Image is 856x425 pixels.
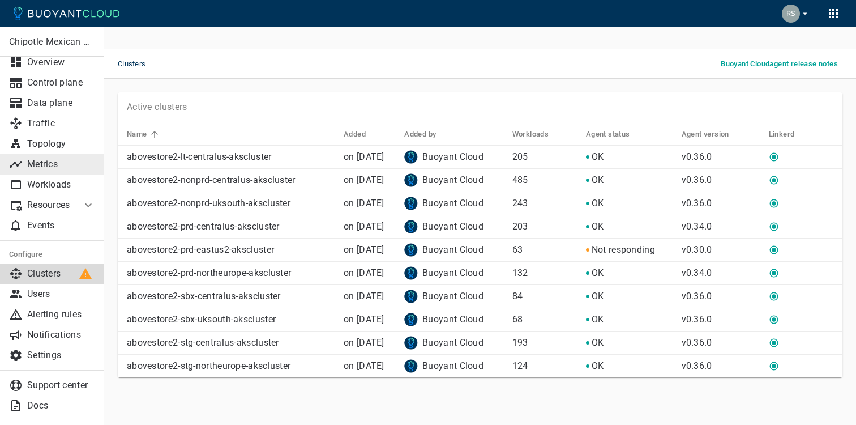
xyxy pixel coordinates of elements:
[127,314,335,325] p: abovestore2-sbx-uksouth-akscluster
[9,250,95,259] h5: Configure
[682,360,760,372] p: v0.36.0
[344,267,384,278] relative-time: on [DATE]
[344,244,384,255] relative-time: on [DATE]
[127,129,162,139] span: Name
[127,221,335,232] p: abovestore2-prd-centralus-akscluster
[716,58,842,69] a: Buoyant Cloudagent release notes
[716,56,842,73] button: Buoyant Cloudagent release notes
[27,138,95,150] p: Topology
[422,221,483,232] p: Buoyant Cloud
[592,337,604,348] span: [object Object]
[127,337,335,348] p: abovestore2-stg-centralus-akscluster
[512,291,577,302] p: 84
[682,314,760,325] p: v0.36.0
[512,129,564,139] span: Workloads
[404,130,436,139] h5: Added by
[344,360,384,371] span: Wed, 06 Mar 2024 12:09:35 EST / Wed, 06 Mar 2024 17:09:35 UTC
[422,244,483,256] p: Buoyant Cloud
[592,291,604,301] span: [object Object]
[592,198,604,209] span: [object Object]
[422,291,483,302] p: Buoyant Cloud
[592,221,604,232] span: [object Object]
[344,175,384,185] relative-time: on [DATE]
[344,360,384,371] relative-time: on [DATE]
[27,97,95,109] p: Data plane
[592,151,604,162] span: [object Object]
[592,314,604,325] span: [object Object]
[592,267,604,278] span: [object Object]
[127,267,335,279] p: abovestore2-prd-northeurope-akscluster
[512,244,577,256] p: 63
[682,175,760,186] p: v0.36.0
[344,151,384,162] relative-time: on [DATE]
[27,350,95,361] p: Settings
[592,175,604,185] span: [object Object]
[404,243,503,257] div: Buoyant Cloud
[404,359,503,373] div: Buoyant Cloud
[422,151,483,163] p: Buoyant Cloud
[344,337,384,348] span: Thu, 01 Dec 2022 14:50:23 EST / Thu, 01 Dec 2022 19:50:23 UTC
[344,314,384,325] relative-time: on [DATE]
[404,173,503,187] div: Buoyant Cloud
[27,77,95,88] p: Control plane
[592,244,655,255] span: [object Object]
[682,129,744,139] span: Agent version
[344,129,380,139] span: Added
[27,309,95,320] p: Alerting rules
[592,360,604,371] span: [object Object]
[344,291,384,301] span: Tue, 08 Nov 2022 16:49:51 EST / Tue, 08 Nov 2022 21:49:51 UTC
[27,400,95,411] p: Docs
[682,130,729,139] h5: Agent version
[586,130,630,139] h5: Agent status
[27,159,95,170] p: Metrics
[769,130,795,139] h5: Linkerd
[27,329,95,341] p: Notifications
[512,360,577,372] p: 124
[404,336,503,350] div: Buoyant Cloud
[344,198,384,209] span: Wed, 11 Oct 2023 17:29:35 EDT / Wed, 11 Oct 2023 21:29:35 UTC
[127,244,335,256] p: abovestore2-prd-eastus2-akscluster
[27,57,95,68] p: Overview
[344,267,384,278] span: Fri, 22 Mar 2024 10:42:37 EDT / Fri, 22 Mar 2024 14:42:37 UTC
[682,221,760,232] p: v0.34.0
[682,267,760,279] p: v0.34.0
[682,244,760,256] p: v0.30.0
[127,360,335,372] p: abovestore2-stg-northeurope-akscluster
[127,175,335,186] p: abovestore2-nonprd-centralus-akscluster
[404,150,503,164] div: Buoyant Cloud
[344,291,384,301] relative-time: on [DATE]
[127,101,187,113] p: Active clusters
[422,198,483,209] p: Buoyant Cloud
[422,337,483,348] p: Buoyant Cloud
[344,221,384,232] span: Thu, 01 Dec 2022 15:01:41 EST / Thu, 01 Dec 2022 20:01:41 UTC
[404,197,503,210] div: Buoyant Cloud
[512,337,577,348] p: 193
[344,221,384,232] relative-time: on [DATE]
[27,268,95,279] p: Clusters
[586,129,645,139] span: Agent status
[404,290,503,303] div: Buoyant Cloud
[404,220,503,233] div: Buoyant Cloud
[682,151,760,163] p: v0.36.0
[769,129,810,139] span: Linkerd
[422,314,483,325] p: Buoyant Cloud
[127,198,335,209] p: abovestore2-nonprd-uksouth-akscluster
[512,175,577,186] p: 485
[27,179,95,190] p: Workloads
[422,175,483,186] p: Buoyant Cloud
[344,314,384,325] span: Tue, 10 Oct 2023 11:15:00 EDT / Tue, 10 Oct 2023 15:15:00 UTC
[127,291,335,302] p: abovestore2-sbx-centralus-akscluster
[782,5,800,23] img: Rick Sheets
[422,360,483,372] p: Buoyant Cloud
[127,151,335,163] p: abovestore2-lt-centralus-akscluster
[27,220,95,231] p: Events
[404,313,503,326] div: Buoyant Cloud
[127,130,147,139] h5: Name
[512,314,577,325] p: 68
[512,151,577,163] p: 205
[512,267,577,279] p: 132
[27,199,72,211] p: Resources
[682,291,760,302] p: v0.36.0
[404,266,503,280] div: Buoyant Cloud
[682,337,760,348] p: v0.36.0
